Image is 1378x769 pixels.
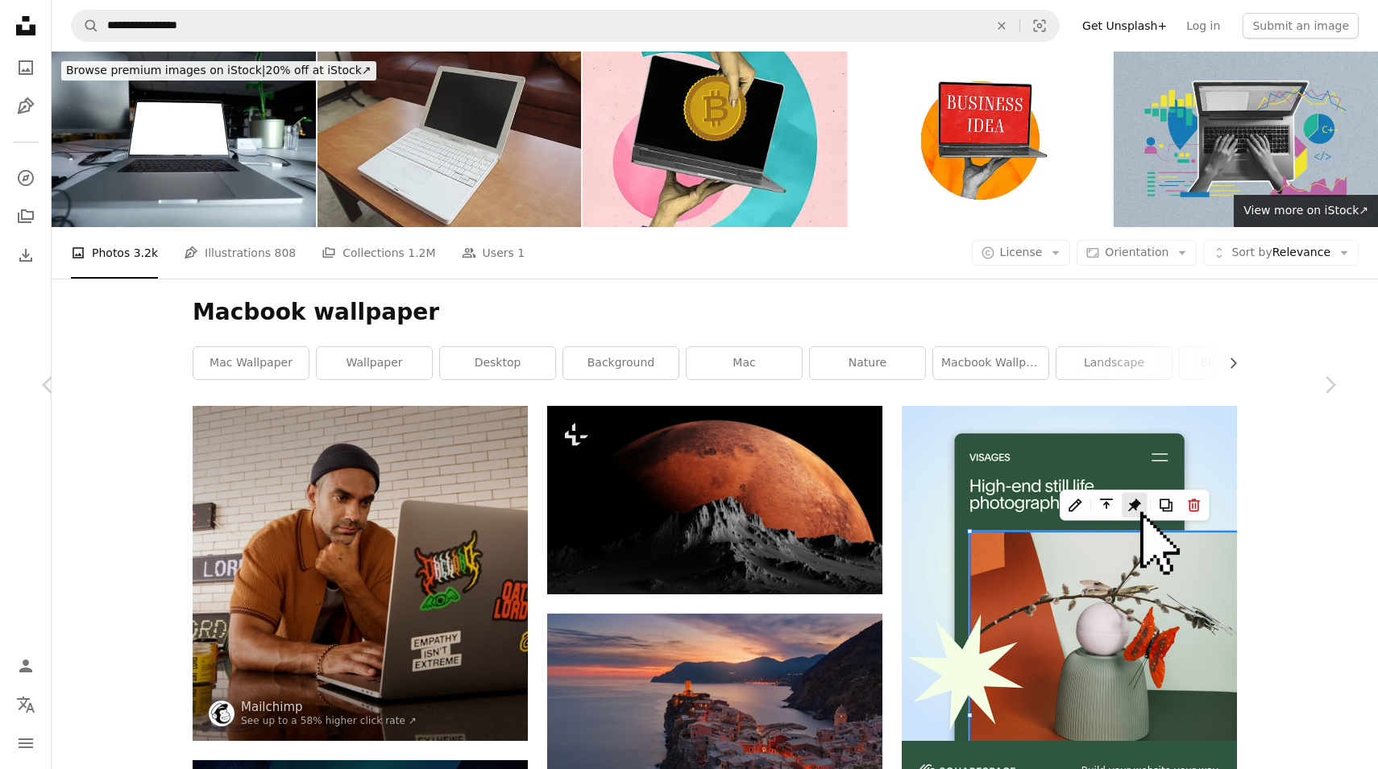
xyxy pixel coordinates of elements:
[547,717,882,732] a: aerial view of village on mountain cliff during orange sunset
[1077,240,1197,266] button: Orientation
[61,61,376,81] div: 20% off at iStock ↗
[10,90,42,122] a: Illustrations
[583,52,847,227] img: Vertical photo collage of people hands hold macbook device bitcoin coin earnings freelance miner ...
[193,566,528,581] a: Man wearing a beanie and shirt works on a laptop.
[52,52,316,227] img: MacBook Mockup in office
[517,244,525,262] span: 1
[984,10,1019,41] button: Clear
[193,347,309,379] a: mac wallpaper
[1203,240,1359,266] button: Sort byRelevance
[440,347,555,379] a: desktop
[66,64,265,76] span: Browse premium images on iStock |
[209,701,235,726] img: Go to Mailchimp's profile
[241,699,417,715] a: Mailchimp
[275,244,297,262] span: 808
[10,239,42,271] a: Download History
[1073,13,1177,39] a: Get Unsplash+
[1218,347,1237,379] button: scroll list to the right
[1234,195,1378,227] a: View more on iStock↗
[563,347,679,379] a: background
[1056,347,1172,379] a: landscape
[52,52,386,90] a: Browse premium images on iStock|20% off at iStock↗
[1243,204,1368,217] span: View more on iStock ↗
[933,347,1048,379] a: macbook wallpaper aesthetic
[10,727,42,759] button: Menu
[810,347,925,379] a: nature
[10,688,42,721] button: Language
[547,493,882,507] a: a red moon rising over the top of a mountain
[1114,52,1378,227] img: Composite photo collage of hands type macbook keyboard screen interface settings statistics chart...
[849,52,1113,227] img: Composite photo collage of hand hold macbook device business idea thought finding solution succes...
[1180,347,1295,379] a: 8k wallpaper
[547,406,882,594] img: a red moon rising over the top of a mountain
[902,406,1237,741] img: file-1723602894256-972c108553a7image
[1177,13,1230,39] a: Log in
[193,406,528,741] img: Man wearing a beanie and shirt works on a laptop.
[317,347,432,379] a: wallpaper
[1020,10,1059,41] button: Visual search
[71,10,1060,42] form: Find visuals sitewide
[1281,308,1378,462] a: Next
[1243,13,1359,39] button: Submit an image
[462,227,525,279] a: Users 1
[1105,246,1168,258] span: Orientation
[687,347,802,379] a: mac
[322,227,435,279] a: Collections 1.2M
[1231,246,1272,258] span: Sort by
[10,162,42,194] a: Explore
[10,650,42,682] a: Log in / Sign up
[1231,245,1330,261] span: Relevance
[408,244,435,262] span: 1.2M
[10,52,42,84] a: Photos
[193,298,1237,327] h1: Macbook wallpaper
[10,201,42,233] a: Collections
[1000,246,1043,258] span: License
[184,227,296,279] a: Illustrations 808
[241,715,417,726] a: See up to a 58% higher click rate ↗
[972,240,1071,266] button: License
[72,10,99,41] button: Search Unsplash
[318,52,582,227] img: old white macbook with black screen isolated and blurred background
